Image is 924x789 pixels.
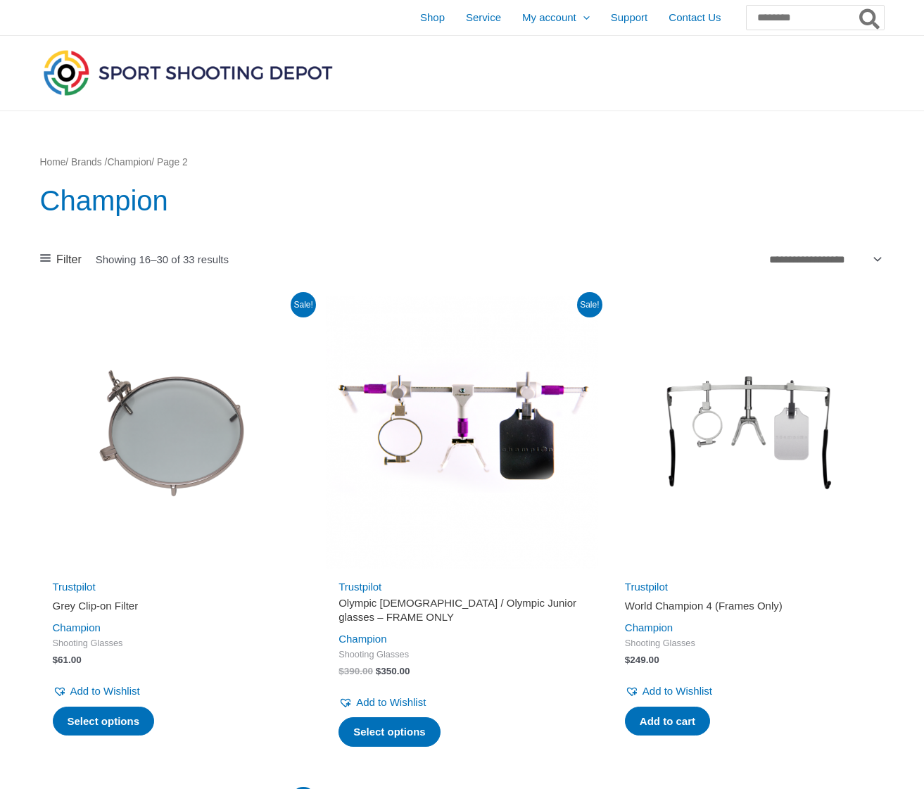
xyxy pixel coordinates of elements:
bdi: 61.00 [53,655,82,665]
span: Add to Wishlist [643,685,712,697]
a: Champion [107,157,151,168]
span: $ [53,655,58,665]
a: Home [40,157,66,168]
a: Champion [625,621,673,633]
img: Sport Shooting Depot [40,46,336,99]
span: Sale! [577,292,602,317]
a: Champion [338,633,386,645]
button: Search [856,6,884,30]
span: Shooting Glasses [625,638,872,650]
h2: Grey Clip-on Filter [53,599,300,613]
nav: Breadcrumb [40,153,885,172]
span: $ [376,666,381,676]
span: Add to Wishlist [70,685,140,697]
h1: Champion [40,181,885,220]
img: Grey clip-on filter [40,296,312,569]
a: Add to Wishlist [53,681,140,701]
span: Shooting Glasses [53,638,300,650]
a: Trustpilot [625,581,668,593]
bdi: 249.00 [625,655,659,665]
a: Filter [40,249,82,270]
h2: World Champion 4 (Frames Only) [625,599,872,613]
img: Olympic Lady / Olympic Junior glasses [326,296,598,569]
a: Olympic [DEMOGRAPHIC_DATA] / Olympic Junior glasses – FRAME ONLY [338,596,586,629]
span: $ [338,666,344,676]
a: Add to Wishlist [338,693,426,712]
a: Champion [53,621,101,633]
select: Shop order [764,248,885,270]
a: Select options for “Grey Clip-on Filter” [53,707,155,736]
a: Select options for “Olympic Lady / Olympic Junior glasses - FRAME ONLY” [338,717,441,747]
a: Add to cart: “World Champion 4 (Frames Only)” [625,707,710,736]
span: Filter [56,249,82,270]
a: Trustpilot [53,581,96,593]
span: Sale! [291,292,316,317]
h2: Olympic [DEMOGRAPHIC_DATA] / Olympic Junior glasses – FRAME ONLY [338,596,586,624]
a: Trustpilot [338,581,381,593]
bdi: 390.00 [338,666,373,676]
span: Add to Wishlist [356,696,426,708]
span: Shooting Glasses [338,649,586,661]
a: World Champion 4 (Frames Only) [625,599,872,618]
img: WORLD CHAMPION 4 [612,296,885,569]
bdi: 350.00 [376,666,410,676]
p: Showing 16–30 of 33 results [96,254,229,265]
span: $ [625,655,631,665]
a: Add to Wishlist [625,681,712,701]
a: Grey Clip-on Filter [53,599,300,618]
